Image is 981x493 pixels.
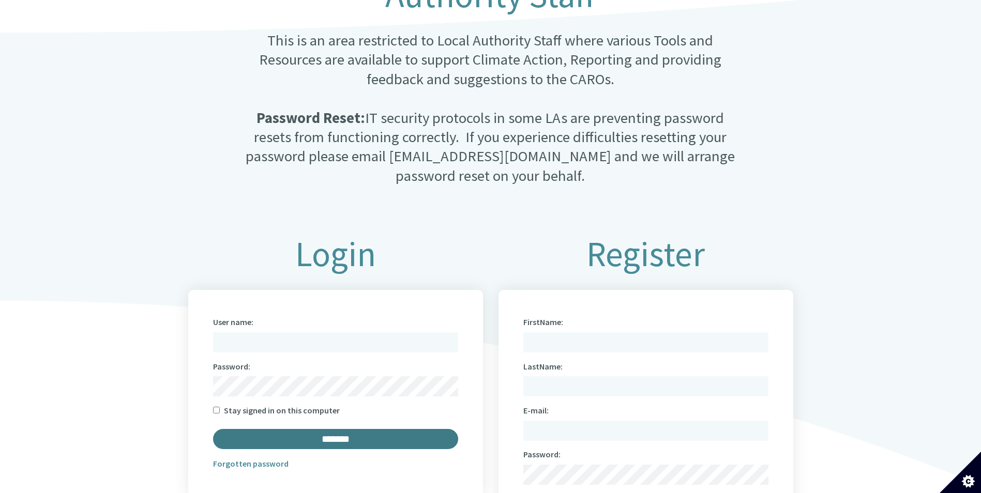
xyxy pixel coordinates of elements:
label: Password: [213,359,250,374]
h1: Login [188,235,483,273]
label: Password: [523,447,561,462]
label: User name: [213,315,253,330]
strong: Password Reset: [256,109,365,127]
a: Forgotten password [213,457,289,470]
label: Stay signed in on this computer [224,403,340,418]
label: FirstName: [523,315,563,330]
label: LastName: [523,359,563,374]
p: This is an area restricted to Local Authority Staff where various Tools and Resources are availab... [239,31,741,186]
h1: Register [499,235,793,273]
button: Set cookie preferences [940,452,981,493]
label: E-mail: [523,403,549,418]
